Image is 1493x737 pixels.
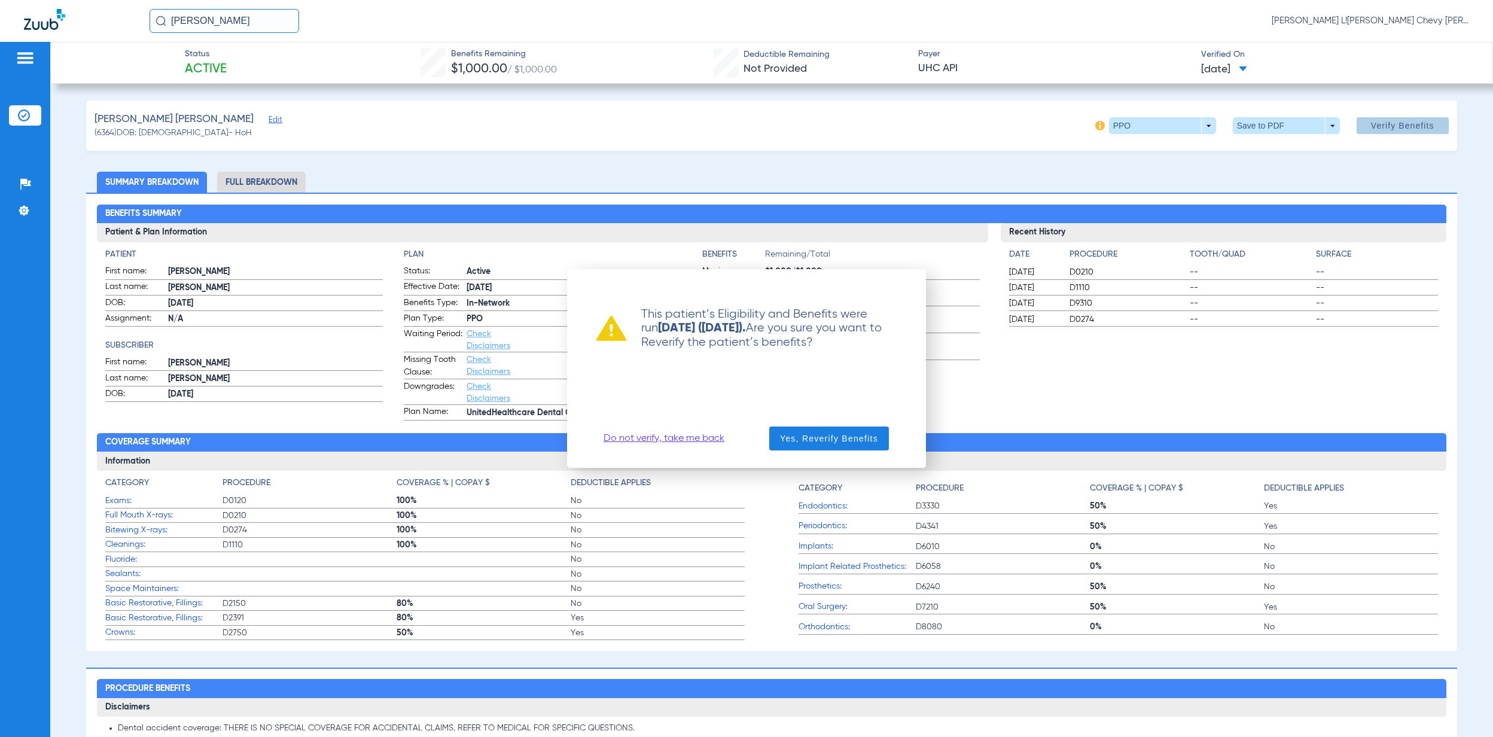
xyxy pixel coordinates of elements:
span: Yes, Reverify Benefits [780,433,878,444]
strong: [DATE] ([DATE]). [658,322,746,334]
button: Yes, Reverify Benefits [769,427,889,450]
iframe: Chat Widget [1433,680,1493,737]
a: Do not verify, take me back [604,433,724,444]
img: warning already ran verification recently [596,315,626,341]
p: This patient’s Eligibility and Benefits were run Are you sure you want to Reverify the patient’s ... [626,307,897,349]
